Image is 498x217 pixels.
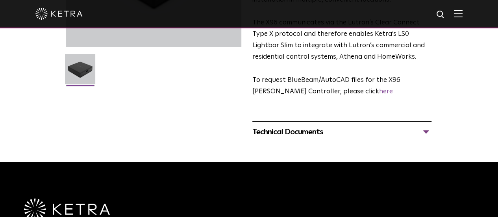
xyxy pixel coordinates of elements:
[436,10,446,20] img: search icon
[252,77,400,95] span: ​To request BlueBeam/AutoCAD files for the X96 [PERSON_NAME] Controller, please click
[379,88,393,95] a: here
[252,126,431,138] div: Technical Documents
[35,8,83,20] img: ketra-logo-2019-white
[454,10,463,17] img: Hamburger%20Nav.svg
[65,54,95,90] img: X96-Controller-2021-Web-Square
